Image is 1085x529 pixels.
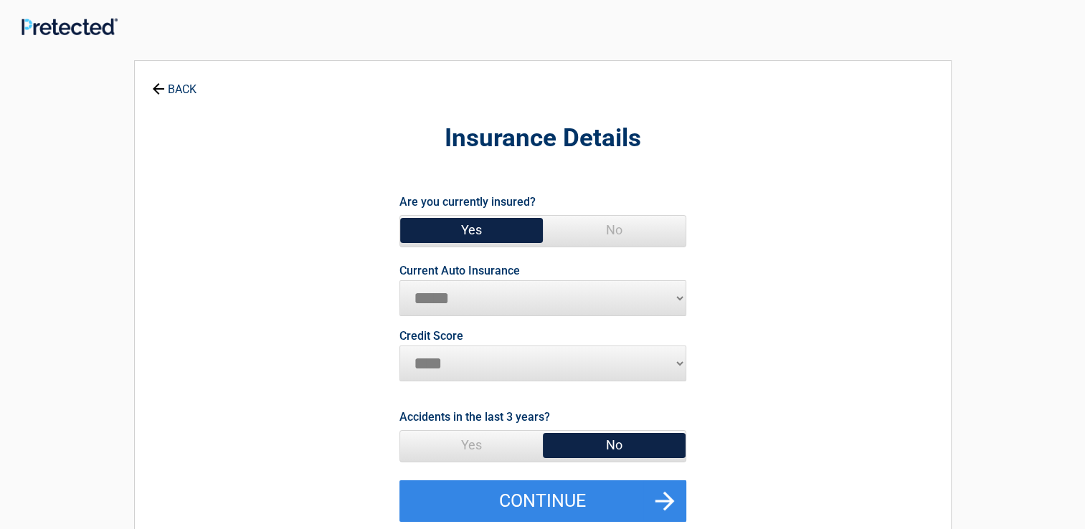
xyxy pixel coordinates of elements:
[399,265,520,277] label: Current Auto Insurance
[400,431,543,459] span: Yes
[400,216,543,244] span: Yes
[149,70,199,95] a: BACK
[22,18,118,35] img: Main Logo
[399,407,550,426] label: Accidents in the last 3 years?
[543,431,686,459] span: No
[543,216,686,244] span: No
[399,480,686,522] button: Continue
[399,330,463,342] label: Credit Score
[399,192,536,211] label: Are you currently insured?
[214,122,872,156] h2: Insurance Details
